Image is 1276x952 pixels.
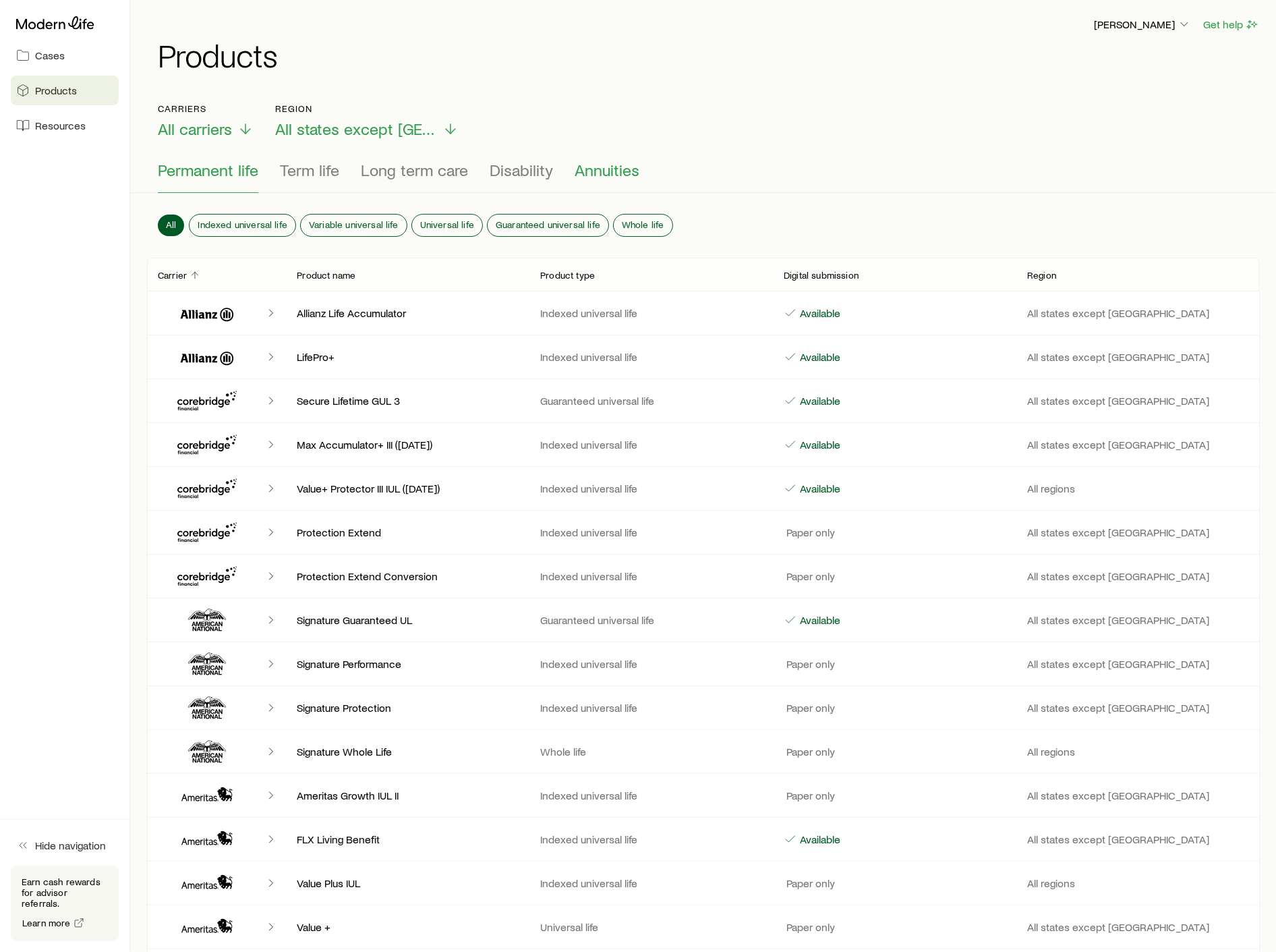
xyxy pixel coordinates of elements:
[540,745,762,758] p: Whole life
[297,613,519,627] p: Signature Guaranteed UL
[1027,745,1249,758] p: All regions
[1027,920,1249,934] p: All states except [GEOGRAPHIC_DATA]
[540,789,762,802] p: Indexed universal life
[784,789,835,802] p: Paper only
[158,119,232,138] span: All carriers
[496,219,600,230] span: Guaranteed universal life
[784,876,835,890] p: Paper only
[784,657,835,671] p: Paper only
[540,613,762,627] p: Guaranteed universal life
[784,270,859,281] p: Digital submission
[297,482,519,495] p: Value+ Protector III IUL ([DATE])
[797,438,840,451] p: Available
[297,876,519,890] p: Value Plus IUL
[11,866,119,941] div: Earn cash rewards for advisor referrals.Learn more
[1027,350,1249,364] p: All states except [GEOGRAPHIC_DATA]
[275,119,437,138] span: All states except [GEOGRAPHIC_DATA]
[280,161,339,179] span: Term life
[420,219,474,230] span: Universal life
[158,103,254,139] button: CarriersAll carriers
[1027,701,1249,715] p: All states except [GEOGRAPHIC_DATA]
[1027,833,1249,846] p: All states except [GEOGRAPHIC_DATA]
[1027,789,1249,802] p: All states except [GEOGRAPHIC_DATA]
[309,219,399,230] span: Variable universal life
[1094,18,1191,31] p: [PERSON_NAME]
[11,40,119,70] a: Cases
[797,306,840,320] p: Available
[35,84,77,97] span: Products
[22,918,71,928] span: Learn more
[297,270,355,281] p: Product name
[540,438,762,451] p: Indexed universal life
[540,833,762,846] p: Indexed universal life
[1027,526,1249,539] p: All states except [GEOGRAPHIC_DATA]
[784,526,835,539] p: Paper only
[158,215,184,236] button: All
[784,745,835,758] p: Paper only
[35,119,86,132] span: Resources
[622,219,664,230] span: Whole life
[275,103,459,114] p: Region
[540,306,762,320] p: Indexed universal life
[158,38,1260,71] h1: Products
[297,350,519,364] p: LifePro+
[784,569,835,583] p: Paper only
[488,215,608,236] button: Guaranteed universal life
[540,657,762,671] p: Indexed universal life
[297,657,519,671] p: Signature Performance
[1027,613,1249,627] p: All states except [GEOGRAPHIC_DATA]
[784,920,835,934] p: Paper only
[198,219,287,230] span: Indexed universal life
[297,789,519,802] p: Ameritas Growth IUL II
[35,839,106,852] span: Hide navigation
[297,745,519,758] p: Signature Whole Life
[540,394,762,408] p: Guaranteed universal life
[35,49,65,62] span: Cases
[540,526,762,539] p: Indexed universal life
[412,215,482,236] button: Universal life
[361,161,468,179] span: Long term care
[540,350,762,364] p: Indexed universal life
[297,526,519,539] p: Protection Extend
[784,701,835,715] p: Paper only
[797,482,840,495] p: Available
[158,161,1249,193] div: Product types
[275,103,459,139] button: RegionAll states except [GEOGRAPHIC_DATA]
[297,569,519,583] p: Protection Extend Conversion
[797,613,840,627] p: Available
[797,833,840,846] p: Available
[297,833,519,846] p: FLX Living Benefit
[1027,306,1249,320] p: All states except [GEOGRAPHIC_DATA]
[11,831,119,860] button: Hide navigation
[166,219,176,230] span: All
[190,215,295,236] button: Indexed universal life
[158,270,187,281] p: Carrier
[540,701,762,715] p: Indexed universal life
[1027,482,1249,495] p: All regions
[1027,394,1249,408] p: All states except [GEOGRAPHIC_DATA]
[297,394,519,408] p: Secure Lifetime GUL 3
[1027,569,1249,583] p: All states except [GEOGRAPHIC_DATA]
[297,701,519,715] p: Signature Protection
[540,569,762,583] p: Indexed universal life
[1027,876,1249,890] p: All regions
[490,161,553,179] span: Disability
[614,215,672,236] button: Whole life
[11,111,119,140] a: Resources
[11,76,119,105] a: Products
[1027,438,1249,451] p: All states except [GEOGRAPHIC_DATA]
[1093,17,1192,33] button: [PERSON_NAME]
[297,306,519,320] p: Allianz Life Accumulator
[575,161,639,179] span: Annuities
[1202,17,1260,32] button: Get help
[22,876,108,909] p: Earn cash rewards for advisor referrals.
[158,103,254,114] p: Carriers
[540,920,762,934] p: Universal life
[540,482,762,495] p: Indexed universal life
[158,161,258,179] span: Permanent life
[797,394,840,408] p: Available
[1027,657,1249,671] p: All states except [GEOGRAPHIC_DATA]
[797,350,840,364] p: Available
[540,270,595,281] p: Product type
[297,438,519,451] p: Max Accumulator+ III ([DATE])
